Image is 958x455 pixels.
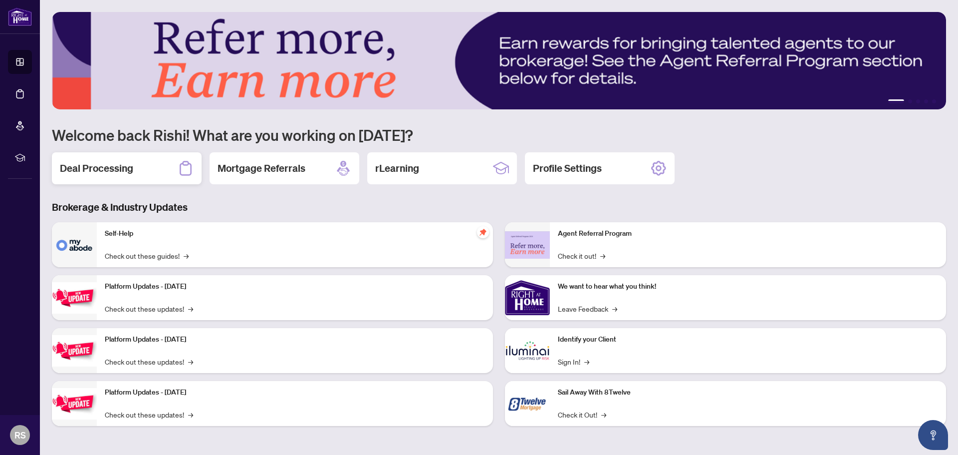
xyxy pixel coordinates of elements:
[918,420,948,450] button: Open asap
[105,281,485,292] p: Platform Updates - [DATE]
[375,161,419,175] h2: rLearning
[584,356,589,367] span: →
[612,303,617,314] span: →
[505,381,550,426] img: Sail Away With 8Twelve
[52,222,97,267] img: Self-Help
[558,387,938,398] p: Sail Away With 8Twelve
[916,99,920,103] button: 3
[505,328,550,373] img: Identify your Client
[52,125,946,144] h1: Welcome back Rishi! What are you working on [DATE]?
[932,99,936,103] button: 5
[184,250,189,261] span: →
[52,12,946,109] img: Slide 0
[477,226,489,238] span: pushpin
[105,334,485,345] p: Platform Updates - [DATE]
[558,281,938,292] p: We want to hear what you think!
[105,303,193,314] a: Check out these updates!→
[60,161,133,175] h2: Deal Processing
[105,409,193,420] a: Check out these updates!→
[188,303,193,314] span: →
[505,231,550,259] img: Agent Referral Program
[14,428,26,442] span: RS
[105,387,485,398] p: Platform Updates - [DATE]
[52,200,946,214] h3: Brokerage & Industry Updates
[924,99,928,103] button: 4
[558,303,617,314] a: Leave Feedback→
[908,99,912,103] button: 2
[52,335,97,367] img: Platform Updates - July 8, 2025
[558,409,606,420] a: Check it Out!→
[105,228,485,239] p: Self-Help
[188,409,193,420] span: →
[52,388,97,420] img: Platform Updates - June 23, 2025
[558,228,938,239] p: Agent Referral Program
[8,7,32,26] img: logo
[600,250,605,261] span: →
[105,250,189,261] a: Check out these guides!→
[888,99,904,103] button: 1
[218,161,305,175] h2: Mortgage Referrals
[533,161,602,175] h2: Profile Settings
[105,356,193,367] a: Check out these updates!→
[188,356,193,367] span: →
[505,275,550,320] img: We want to hear what you think!
[601,409,606,420] span: →
[558,356,589,367] a: Sign In!→
[558,334,938,345] p: Identify your Client
[52,282,97,314] img: Platform Updates - July 21, 2025
[558,250,605,261] a: Check it out!→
